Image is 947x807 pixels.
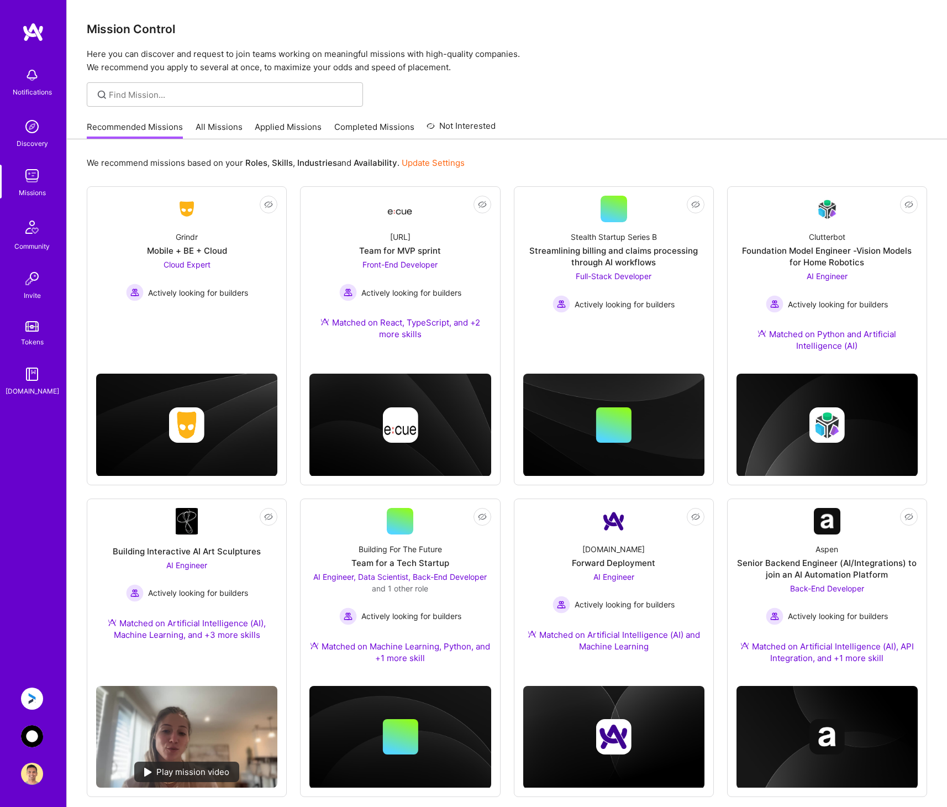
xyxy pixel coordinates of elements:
[113,546,261,557] div: Building Interactive AI Art Sculptures
[272,158,293,168] b: Skills
[478,512,487,521] i: icon EyeClosed
[809,407,845,443] img: Company logo
[134,762,239,782] div: Play mission video
[21,268,43,290] img: Invite
[13,86,52,98] div: Notifications
[523,629,704,652] div: Matched on Artificial Intelligence (AI) and Machine Learning
[96,508,277,677] a: Company LogoBuilding Interactive AI Art SculpturesAI Engineer Actively looking for buildersActive...
[478,200,487,209] i: icon EyeClosed
[25,321,39,332] img: tokens
[309,374,491,476] img: cover
[320,317,329,326] img: Ateam Purple Icon
[264,200,273,209] i: icon EyeClosed
[402,158,465,168] a: Update Settings
[196,121,243,139] a: All Missions
[126,584,144,602] img: Actively looking for builders
[523,374,704,476] img: cover
[96,196,277,331] a: Company LogoGrindrMobile + BE + CloudCloud Expert Actively looking for buildersActively looking f...
[6,385,59,397] div: [DOMAIN_NAME]
[96,686,277,788] img: No Mission
[309,317,491,340] div: Matched on React, TypeScript, and +2 more skills
[361,287,461,298] span: Actively looking for builders
[21,725,43,747] img: AnyTeam: Team for AI-Powered Sales Platform
[736,557,918,580] div: Senior Backend Engineer (AI/Integrations) to join an AI Automation Platform
[807,271,848,281] span: AI Engineer
[736,245,918,268] div: Foundation Model Engineer -Vision Models for Home Robotics
[87,48,927,74] p: Here you can discover and request to join teams working on meaningful missions with high-quality ...
[691,512,700,521] i: icon EyeClosed
[21,336,44,348] div: Tokens
[736,196,918,365] a: Company LogoClutterbotFoundation Model Engineer -Vision Models for Home RoboticsAI Engineer Activ...
[575,599,675,610] span: Actively looking for builders
[18,725,46,747] a: AnyTeam: Team for AI-Powered Sales Platform
[816,543,838,555] div: Aspen
[528,630,536,638] img: Ateam Purple Icon
[572,557,655,569] div: Forward Deployment
[523,508,704,665] a: Company Logo[DOMAIN_NAME]Forward DeploymentAI Engineer Actively looking for buildersActively look...
[245,158,267,168] b: Roles
[21,688,43,710] img: Anguleris: BIMsmart AI MVP
[14,240,50,252] div: Community
[173,199,200,219] img: Company Logo
[736,328,918,352] div: Matched on Python and Artificial Intelligence (AI)
[22,22,44,42] img: logo
[571,231,657,243] div: Stealth Startup Series B
[361,610,461,622] span: Actively looking for builders
[21,363,43,385] img: guide book
[523,196,704,331] a: Stealth Startup Series BStreamlining billing and claims processing through AI workflowsFull-Stack...
[176,508,198,534] img: Company Logo
[757,329,766,338] img: Ateam Purple Icon
[582,543,645,555] div: [DOMAIN_NAME]
[740,641,749,650] img: Ateam Purple Icon
[736,686,918,789] img: cover
[359,245,441,256] div: Team for MVP sprint
[176,231,198,243] div: Grindr
[264,512,273,521] i: icon EyeClosed
[166,560,207,570] span: AI Engineer
[309,641,491,664] div: Matched on Machine Learning, Python, and +1 more skill
[309,686,491,789] img: cover
[523,686,704,789] img: cover
[21,763,43,785] img: User Avatar
[144,768,152,777] img: play
[736,508,918,677] a: Company LogoAspenSenior Backend Engineer (AI/Integrations) to join an AI Automation PlatformBack-...
[87,121,183,139] a: Recommended Missions
[354,158,397,168] b: Availability
[553,596,570,614] img: Actively looking for builders
[362,260,438,269] span: Front-End Developer
[427,119,496,139] a: Not Interested
[339,607,357,625] img: Actively looking for builders
[904,200,913,209] i: icon EyeClosed
[87,157,465,169] p: We recommend missions based on your , , and .
[309,508,491,677] a: Building For The FutureTeam for a Tech StartupAI Engineer, Data Scientist, Back-End Developer and...
[691,200,700,209] i: icon EyeClosed
[596,719,632,754] img: Company logo
[809,231,845,243] div: Clutterbot
[523,245,704,268] div: Streamlining billing and claims processing through AI workflows
[736,374,918,476] img: cover
[17,138,48,149] div: Discovery
[313,572,487,581] span: AI Engineer, Data Scientist, Back-End Developer
[108,618,117,627] img: Ateam Purple Icon
[19,187,46,198] div: Missions
[788,610,888,622] span: Actively looking for builders
[390,231,411,243] div: [URL]
[553,295,570,313] img: Actively looking for builders
[575,298,675,310] span: Actively looking for builders
[164,260,211,269] span: Cloud Expert
[148,587,248,599] span: Actively looking for builders
[87,22,927,36] h3: Mission Control
[736,641,918,664] div: Matched on Artificial Intelligence (AI), API Integration, and +1 more skill
[255,121,322,139] a: Applied Missions
[339,284,357,301] img: Actively looking for builders
[387,199,413,219] img: Company Logo
[601,508,627,534] img: Company Logo
[576,271,651,281] span: Full-Stack Developer
[766,295,783,313] img: Actively looking for builders
[169,407,204,443] img: Company logo
[788,298,888,310] span: Actively looking for builders
[297,158,337,168] b: Industries
[21,165,43,187] img: teamwork
[814,508,840,534] img: Company Logo
[809,719,845,754] img: Company logo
